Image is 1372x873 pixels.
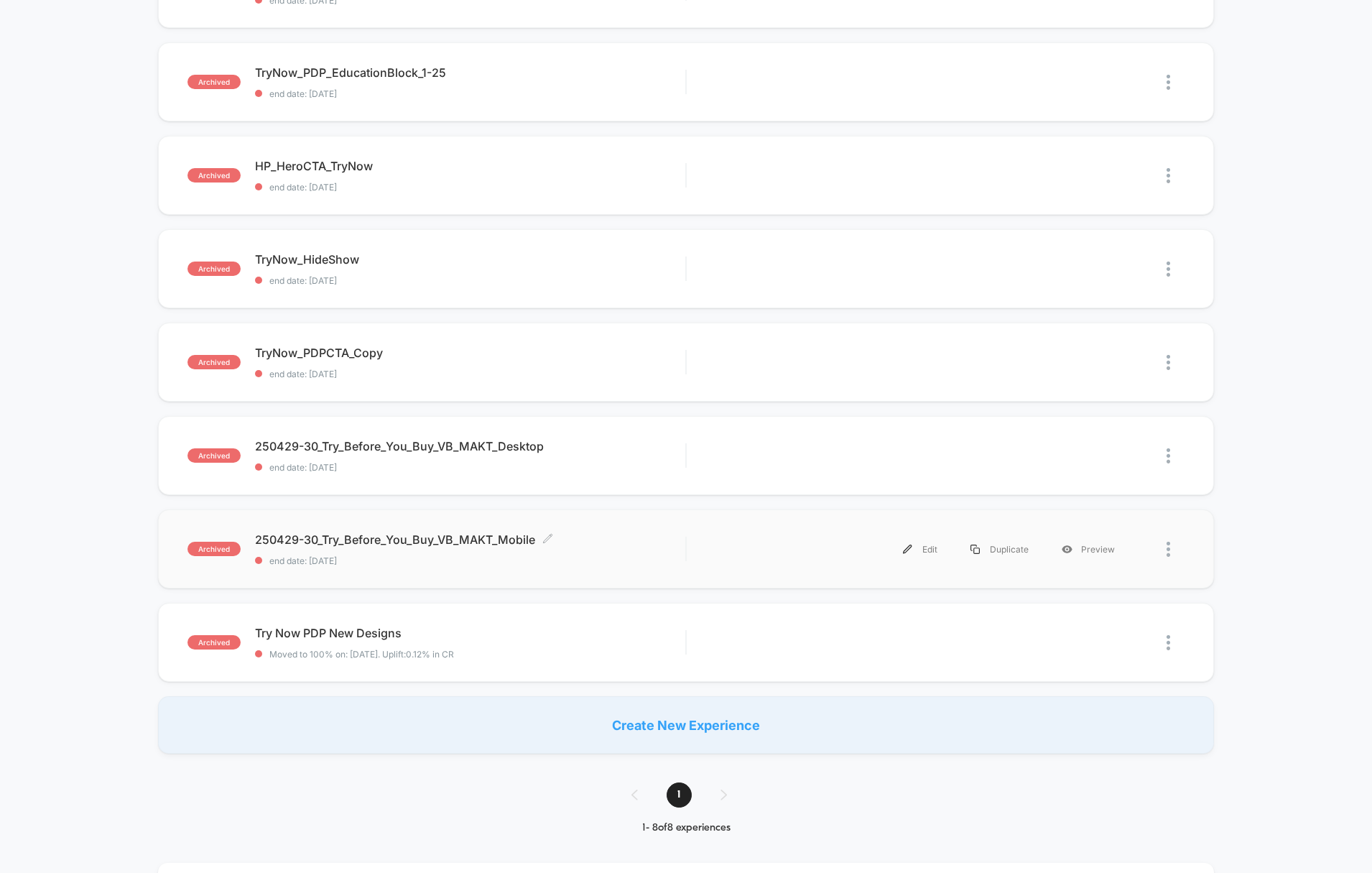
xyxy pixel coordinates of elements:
[187,262,241,276] span: archived
[1167,448,1170,463] img: close
[269,649,454,660] span: Moved to 100% on: [DATE] . Uplift: 0.12% in CR
[1167,75,1170,90] img: close
[1045,533,1131,565] div: Preview
[1167,168,1170,183] img: close
[255,159,686,173] span: HP_HeroCTA_TryNow
[255,182,686,193] span: end date: [DATE]
[255,88,686,99] span: end date: [DATE]
[886,533,954,565] div: Edit
[1167,635,1170,650] img: close
[187,542,241,556] span: archived
[158,696,1215,754] div: Create New Experience
[954,533,1045,565] div: Duplicate
[1167,542,1170,557] img: close
[1167,355,1170,370] img: close
[187,168,241,183] span: archived
[187,75,241,89] span: archived
[255,626,686,640] span: Try Now PDP New Designs
[255,439,686,453] span: 250429-30_Try_Before_You_Buy_VB_MAKT_Desktop
[667,782,692,808] span: 1
[255,346,686,360] span: TryNow_PDPCTA_Copy
[255,252,686,267] span: TryNow_HideShow
[255,532,686,547] span: 250429-30_Try_Before_You_Buy_VB_MAKT_Mobile
[255,369,686,379] span: end date: [DATE]
[255,275,686,286] span: end date: [DATE]
[617,822,756,834] div: 1 - 8 of 8 experiences
[187,355,241,369] span: archived
[970,545,980,554] img: menu
[255,555,686,566] span: end date: [DATE]
[255,462,686,473] span: end date: [DATE]
[187,448,241,463] span: archived
[903,545,912,554] img: menu
[255,65,686,80] span: TryNow_PDP_EducationBlock_1-25
[1167,262,1170,277] img: close
[187,635,241,650] span: archived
